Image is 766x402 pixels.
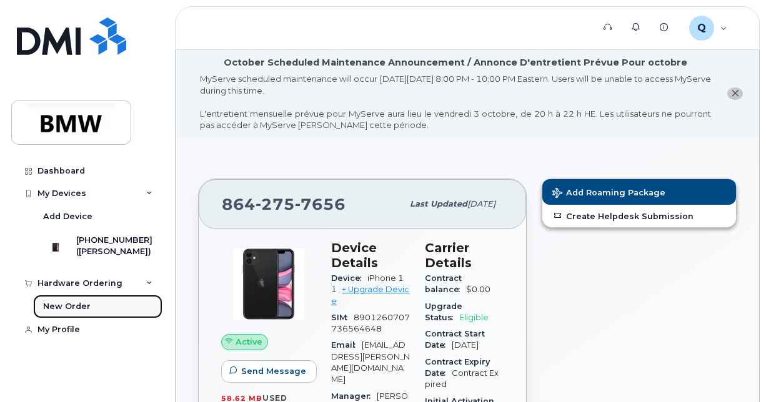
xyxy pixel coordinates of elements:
[425,273,466,294] span: Contract balance
[466,285,490,294] span: $0.00
[221,360,317,383] button: Send Message
[224,56,687,69] div: October Scheduled Maintenance Announcement / Annonce D'entretient Prévue Pour octobre
[727,87,743,100] button: close notification
[542,205,736,227] a: Create Helpdesk Submission
[459,313,489,322] span: Eligible
[410,199,467,208] span: Last updated
[425,357,490,378] span: Contract Expiry Date
[222,195,346,213] span: 864
[467,199,495,208] span: [DATE]
[425,240,504,270] h3: Carrier Details
[331,273,404,294] span: iPhone 11
[241,365,306,377] span: Send Message
[425,301,462,322] span: Upgrade Status
[712,348,757,393] iframe: Messenger Launcher
[331,391,377,401] span: Manager
[331,240,410,270] h3: Device Details
[200,73,711,131] div: MyServe scheduled maintenance will occur [DATE][DATE] 8:00 PM - 10:00 PM Eastern. Users will be u...
[331,340,410,384] span: [EMAIL_ADDRESS][PERSON_NAME][DOMAIN_NAME]
[236,336,262,348] span: Active
[331,313,410,333] span: 8901260707736564648
[256,195,295,213] span: 275
[331,340,362,350] span: Email
[425,329,485,350] span: Contract Start Date
[331,273,367,283] span: Device
[331,285,409,305] a: + Upgrade Device
[452,340,479,350] span: [DATE]
[231,247,306,321] img: iPhone_11.jpg
[542,179,736,205] button: Add Roaming Package
[331,313,354,322] span: SIM
[552,188,665,200] span: Add Roaming Package
[295,195,346,213] span: 7656
[425,368,499,389] span: Contract Expired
